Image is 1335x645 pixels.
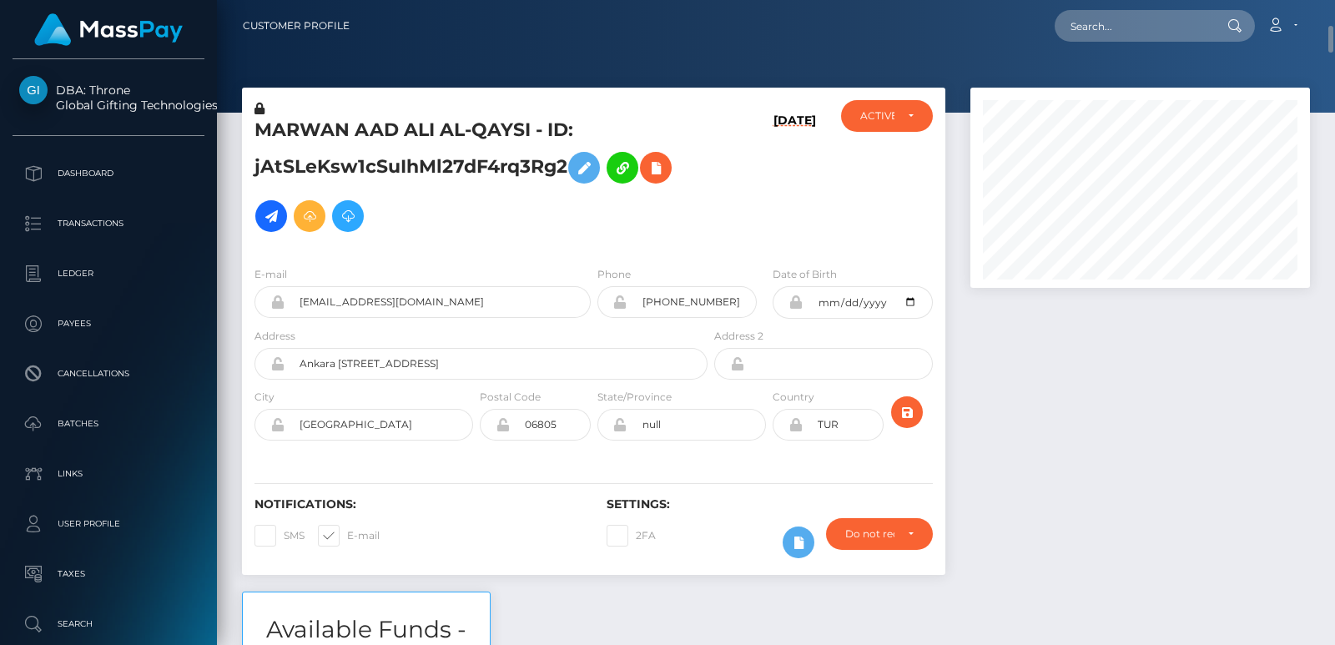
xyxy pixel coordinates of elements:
label: State/Province [597,390,672,405]
label: Postal Code [480,390,541,405]
p: Dashboard [19,161,198,186]
p: Links [19,461,198,486]
img: MassPay Logo [34,13,183,46]
a: Batches [13,403,204,445]
label: Country [773,390,814,405]
p: Ledger [19,261,198,286]
label: SMS [254,525,305,547]
h6: [DATE] [773,113,816,246]
input: Search... [1055,10,1212,42]
label: 2FA [607,525,656,547]
label: Phone [597,267,631,282]
a: Cancellations [13,353,204,395]
a: Transactions [13,203,204,244]
a: Initiate Payout [255,200,287,232]
h6: Notifications: [254,497,582,511]
p: Search [19,612,198,637]
label: E-mail [318,525,380,547]
p: Batches [19,411,198,436]
label: City [254,390,275,405]
button: Do not require [826,518,933,550]
h5: MARWAN AAD ALI AL-QAYSI - ID: jAtSLeKsw1cSuIhMl27dF4rq3Rg2 [254,118,698,240]
span: DBA: Throne Global Gifting Technologies Inc [13,83,204,113]
div: ACTIVE [860,109,895,123]
img: Global Gifting Technologies Inc [19,76,48,104]
p: Transactions [19,211,198,236]
label: E-mail [254,267,287,282]
p: User Profile [19,511,198,537]
p: Taxes [19,562,198,587]
a: Ledger [13,253,204,295]
label: Address 2 [714,329,763,344]
a: Payees [13,303,204,345]
a: Taxes [13,553,204,595]
label: Date of Birth [773,267,837,282]
label: Address [254,329,295,344]
p: Payees [19,311,198,336]
a: Dashboard [13,153,204,194]
div: Do not require [845,527,894,541]
button: ACTIVE [841,100,934,132]
p: Cancellations [19,361,198,386]
a: Search [13,603,204,645]
a: User Profile [13,503,204,545]
h6: Settings: [607,497,934,511]
a: Links [13,453,204,495]
a: Customer Profile [243,8,350,43]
